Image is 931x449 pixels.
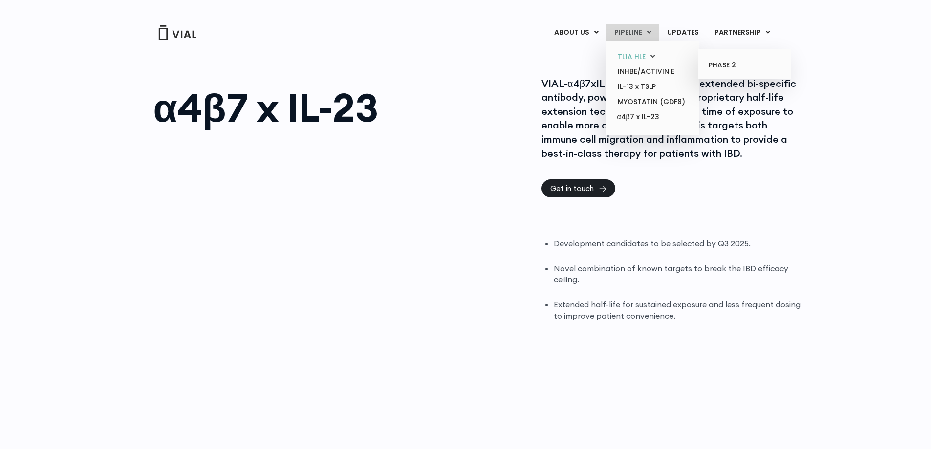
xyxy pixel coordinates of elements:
a: Get in touch [541,179,615,197]
a: IL-13 x TSLP [610,79,695,94]
a: TL1A HLEMenu Toggle [610,49,695,64]
a: INHBE/ACTIVIN E [610,64,695,79]
span: Get in touch [550,185,594,192]
a: MYOSTATIN (GDF8) [610,94,695,109]
a: PARTNERSHIPMenu Toggle [707,24,778,41]
h1: α4β7 x IL-23 [153,88,520,127]
a: PHASE 2 [701,58,787,73]
a: PIPELINEMenu Toggle [606,24,659,41]
a: UPDATES [659,24,706,41]
img: Vial Logo [158,25,197,40]
div: VIAL-α4β7xIL23-HLE is a half-life extended bi-specific antibody, powered by VIAL-HLE proprietary ... [541,77,802,161]
li: Extended half-life for sustained exposure and less frequent dosing to improve patient convenience. [554,299,802,321]
li: Development candidates to be selected by Q3 2025. [554,238,802,249]
a: α4β7 x IL-23 [610,109,695,125]
a: ABOUT USMenu Toggle [546,24,606,41]
li: Novel combination of known targets to break the IBD efficacy ceiling. [554,263,802,285]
